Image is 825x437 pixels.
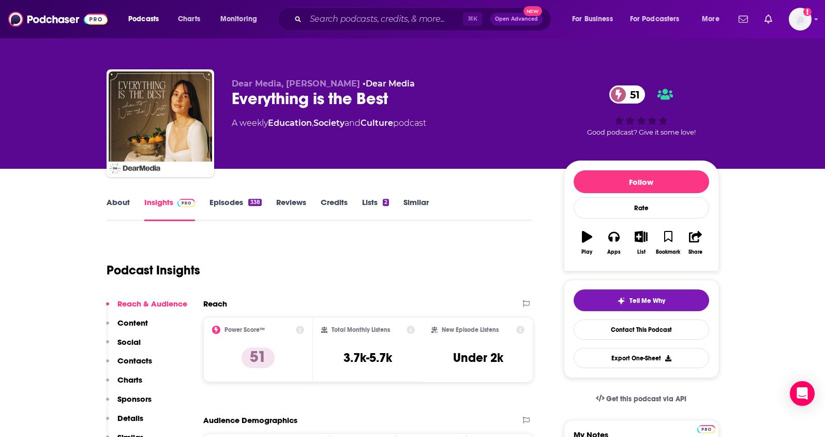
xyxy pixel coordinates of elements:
button: Show profile menu [789,8,812,31]
a: Society [313,118,344,128]
a: Education [268,118,312,128]
button: Contacts [106,356,152,375]
a: Charts [171,11,206,27]
span: Monitoring [220,12,257,26]
h2: New Episode Listens [442,326,499,333]
button: Social [106,337,141,356]
a: Contact This Podcast [574,319,709,340]
a: Reviews [276,197,306,221]
p: Details [117,413,143,423]
a: Pro website [697,424,715,433]
button: Content [106,318,148,337]
span: Tell Me Why [629,297,665,305]
button: Follow [574,170,709,193]
div: Bookmark [656,249,680,255]
h2: Total Monthly Listens [332,326,390,333]
div: Play [581,249,592,255]
button: Charts [106,375,142,394]
button: List [627,224,654,261]
span: Get this podcast via API [606,395,686,403]
button: Play [574,224,601,261]
h3: Under 2k [453,350,503,366]
div: A weekly podcast [232,117,426,129]
h3: 3.7k-5.7k [343,350,392,366]
button: Bookmark [655,224,682,261]
h2: Power Score™ [224,326,265,333]
h2: Reach [203,299,227,309]
div: Apps [607,249,621,255]
a: Lists2 [362,197,389,221]
span: For Podcasters [630,12,680,26]
img: Podchaser Pro [697,425,715,433]
button: Export One-Sheet [574,348,709,368]
button: Apps [601,224,627,261]
div: Rate [574,197,709,219]
span: For Business [572,12,613,26]
a: About [107,197,130,221]
span: • [363,79,415,89]
span: More [702,12,719,26]
h1: Podcast Insights [107,263,200,278]
span: and [344,118,361,128]
span: 51 [620,85,645,104]
span: Dear Media, [PERSON_NAME] [232,79,360,89]
button: Open AdvancedNew [490,13,543,25]
button: Reach & Audience [106,299,187,318]
p: Reach & Audience [117,299,187,309]
span: Open Advanced [495,17,538,22]
span: , [312,118,313,128]
button: open menu [565,11,626,27]
a: Credits [321,197,348,221]
h2: Audience Demographics [203,415,297,425]
span: Good podcast? Give it some love! [587,128,696,136]
img: tell me why sparkle [617,297,625,305]
img: Podchaser Pro [177,199,196,207]
div: Open Intercom Messenger [790,381,815,406]
button: open menu [213,11,271,27]
div: Search podcasts, credits, & more... [287,7,561,31]
button: Details [106,413,143,432]
button: Share [682,224,709,261]
span: Logged in as kochristina [789,8,812,31]
span: Podcasts [128,12,159,26]
button: open menu [695,11,732,27]
span: ⌘ K [463,12,482,26]
a: Show notifications dropdown [734,10,752,28]
div: 338 [248,199,261,206]
p: Contacts [117,356,152,366]
a: InsightsPodchaser Pro [144,197,196,221]
div: 2 [383,199,389,206]
a: Episodes338 [209,197,261,221]
p: Social [117,337,141,347]
a: Similar [403,197,429,221]
p: Charts [117,375,142,385]
a: Show notifications dropdown [760,10,776,28]
p: Content [117,318,148,328]
span: New [523,6,542,16]
svg: Add a profile image [803,8,812,16]
img: User Profile [789,8,812,31]
button: tell me why sparkleTell Me Why [574,289,709,311]
span: Charts [178,12,200,26]
button: open menu [121,11,172,27]
a: 51 [609,85,645,104]
input: Search podcasts, credits, & more... [306,11,463,27]
p: Sponsors [117,394,152,404]
img: Everything is the Best [109,71,212,175]
div: List [637,249,646,255]
a: Get this podcast via API [588,386,695,412]
div: 51Good podcast? Give it some love! [564,79,719,143]
a: Culture [361,118,393,128]
a: Dear Media [366,79,415,89]
img: Podchaser - Follow, Share and Rate Podcasts [8,9,108,29]
div: Share [688,249,702,255]
button: Sponsors [106,394,152,413]
p: 51 [242,347,275,368]
button: open menu [623,11,695,27]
